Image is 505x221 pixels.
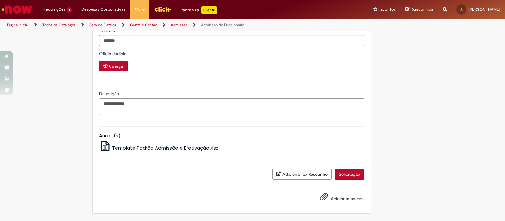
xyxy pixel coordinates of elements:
span: LL [460,7,463,11]
span: 4 [67,7,72,13]
img: click_logo_yellow_360x200.png [154,4,171,14]
span: Adicionar anexos [331,196,364,201]
a: Rascunhos [405,7,433,13]
button: Adicionar ao Rascunho [272,169,332,180]
ul: Trilhas de página [5,19,332,31]
a: Todos os Catálogos [42,22,76,28]
span: [PERSON_NAME] [468,7,500,12]
a: Página inicial [7,22,29,28]
a: Template Padrão Admissão e Efetivação.xlsx [99,144,218,151]
h5: Anexo(s) [99,133,364,138]
span: Template Padrão Admissão e Efetivação.xlsx [112,144,218,151]
span: Requisições [43,6,65,13]
img: ServiceNow [1,3,33,16]
a: Service Catalog [89,22,116,28]
span: Descrição [99,91,120,96]
a: Gente e Gestão [130,22,157,28]
button: Carregar anexo de Oficio Judicial [99,61,128,71]
span: More [135,6,145,13]
span: Despesas Corporativas [81,6,125,13]
div: Padroniza [181,6,217,14]
span: Rascunhos [411,6,433,12]
textarea: Descrição [99,98,364,115]
span: Favoritos [378,6,396,13]
p: +GenAi [201,6,217,14]
button: Adicionar anexos [318,191,330,206]
button: Solicitação [335,169,364,180]
span: Oficio Judicial [99,51,128,57]
small: Carregar [109,64,123,69]
a: Admissão de Funcionário [201,22,244,28]
input: Salário [99,35,364,46]
a: Admissão [171,22,187,28]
